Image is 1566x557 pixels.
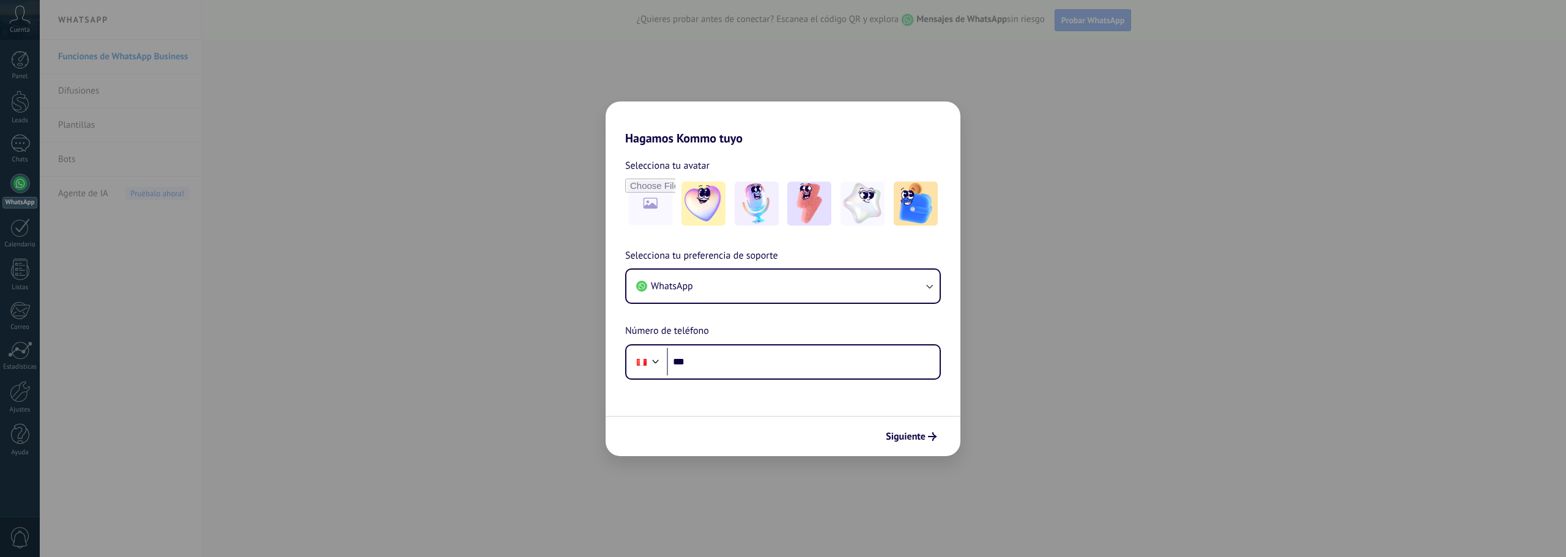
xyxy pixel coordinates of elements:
[625,248,778,264] span: Selecciona tu preferencia de soporte
[606,101,960,146] h2: Hagamos Kommo tuyo
[625,158,710,174] span: Selecciona tu avatar
[651,280,693,292] span: WhatsApp
[630,349,653,375] div: Peru: + 51
[841,182,885,226] img: -4.jpeg
[880,426,942,447] button: Siguiente
[626,270,940,303] button: WhatsApp
[681,182,725,226] img: -1.jpeg
[735,182,779,226] img: -2.jpeg
[886,432,926,441] span: Siguiente
[625,323,709,339] span: Número de teléfono
[787,182,831,226] img: -3.jpeg
[894,182,938,226] img: -5.jpeg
